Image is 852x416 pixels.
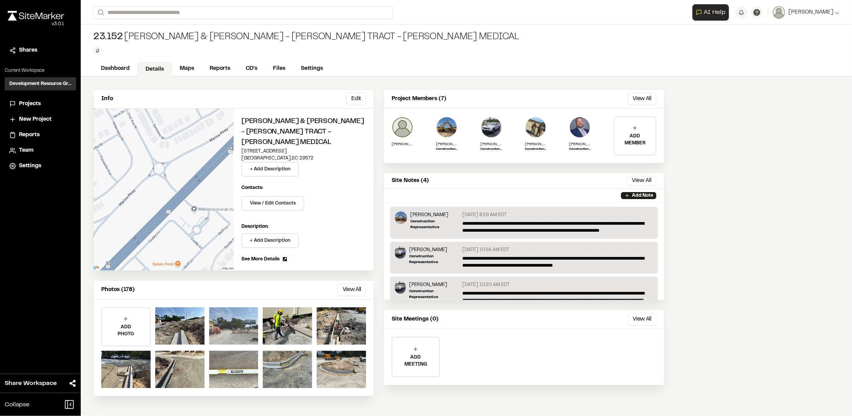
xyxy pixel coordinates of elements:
[481,141,502,147] p: [PERSON_NAME]
[481,116,502,138] img: Timothy Clark
[463,246,510,253] p: [DATE] 10:56 AM EDT
[463,281,510,288] p: [DATE] 10:20 AM EDT
[102,324,150,338] p: ADD PHOTO
[436,147,458,152] p: Construction Representative
[9,146,71,155] a: Team
[19,131,40,139] span: Reports
[241,162,299,177] button: + Add Description
[692,4,729,21] button: Open AI Assistant
[410,218,460,230] p: Construction Representative
[773,6,785,19] img: User
[8,11,64,21] img: rebrand.png
[392,141,413,147] p: [PERSON_NAME]
[238,61,265,76] a: CD's
[392,315,439,324] p: Site Meetings (0)
[101,95,113,103] p: Info
[93,31,519,43] div: [PERSON_NAME] & [PERSON_NAME] - [PERSON_NAME] Tract - [PERSON_NAME] Medical
[525,141,547,147] p: [PERSON_NAME]
[93,6,107,19] button: Search
[481,147,502,152] p: Construction Representative
[202,61,238,76] a: Reports
[293,61,331,76] a: Settings
[628,93,656,105] button: View All
[392,177,429,185] p: Site Notes (4)
[93,61,137,76] a: Dashboard
[632,192,653,199] p: Add Note
[627,176,656,185] button: View All
[569,141,591,147] p: [PERSON_NAME]
[93,31,123,43] span: 23.152
[463,211,507,218] p: [DATE] 8:29 AM EDT
[8,21,64,28] div: Oh geez...please don't...
[241,184,263,191] p: Contacts:
[19,100,41,108] span: Projects
[704,8,725,17] span: AI Help
[5,379,57,388] span: Share Workspace
[436,116,458,138] img: Ross Edwards
[436,141,458,147] p: [PERSON_NAME]
[410,211,460,218] p: [PERSON_NAME]
[788,8,833,17] span: [PERSON_NAME]
[241,256,279,263] span: See More Details
[19,162,41,170] span: Settings
[569,147,591,152] p: Construction Services Manager
[241,155,366,162] p: [GEOGRAPHIC_DATA] , SC 29572
[172,61,202,76] a: Maps
[395,211,407,224] img: Ross Edwards
[137,62,172,77] a: Details
[569,116,591,138] img: Jake Rosiek
[9,131,71,139] a: Reports
[9,80,71,87] h3: Development Resource Group
[93,47,102,55] button: Edit Tags
[241,116,366,148] h2: [PERSON_NAME] & [PERSON_NAME] - [PERSON_NAME] Tract - [PERSON_NAME] Medical
[5,67,76,74] p: Current Workspace
[628,313,656,326] button: View All
[692,4,732,21] div: Open AI Assistant
[338,284,366,296] button: View All
[265,61,293,76] a: Files
[525,116,547,138] img: Dillon Hackett
[241,148,366,155] p: [STREET_ADDRESS]
[241,223,366,230] p: Description:
[409,253,459,265] p: Construction Representative
[409,281,459,288] p: [PERSON_NAME]
[346,93,366,105] button: Edit
[409,288,459,300] p: Construction Representative
[9,115,71,124] a: New Project
[392,116,413,138] img: Allen Oxendine
[9,46,71,55] a: Shares
[19,115,52,124] span: New Project
[9,162,71,170] a: Settings
[19,46,37,55] span: Shares
[773,6,840,19] button: [PERSON_NAME]
[101,286,135,294] p: Photos (178)
[525,147,547,152] p: Construction Rep.
[395,246,406,259] img: Timothy Clark
[392,354,439,368] p: ADD MEETING
[19,146,33,155] span: Team
[614,133,656,147] p: ADD MEMBER
[5,400,29,409] span: Collapse
[9,100,71,108] a: Projects
[395,281,406,294] img: Timothy Clark
[241,233,299,248] button: + Add Description
[241,196,304,211] button: View / Edit Contacts
[392,95,446,103] p: Project Members (7)
[409,246,459,253] p: [PERSON_NAME]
